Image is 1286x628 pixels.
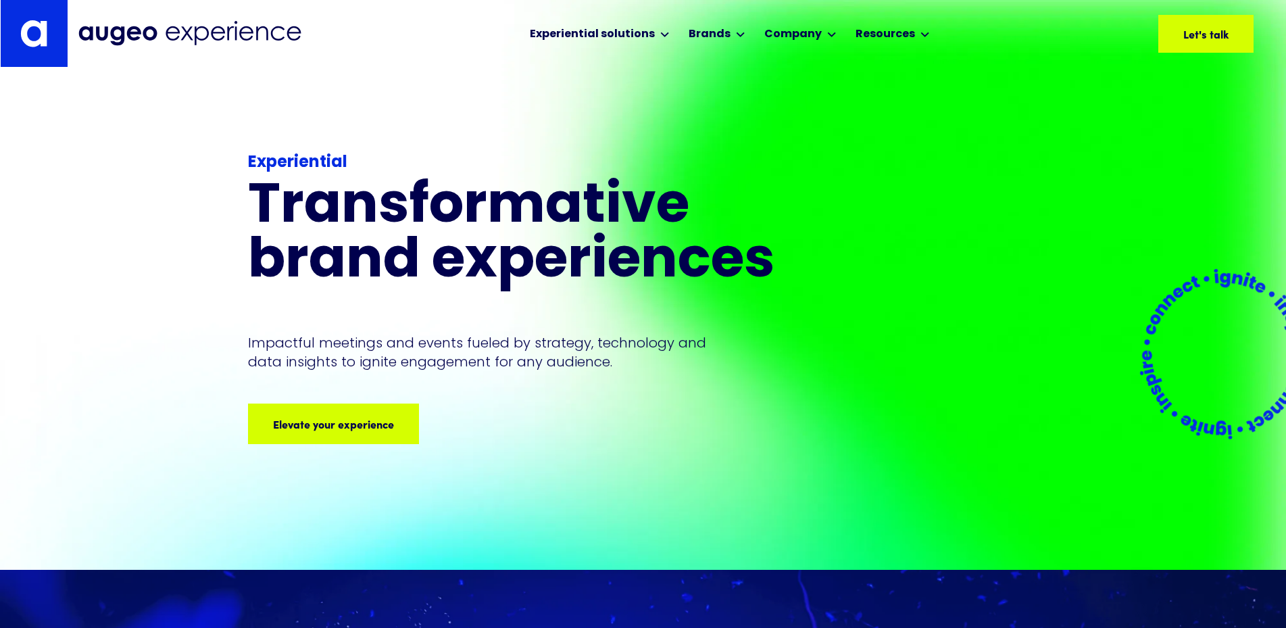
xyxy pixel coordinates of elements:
[856,26,915,43] div: Resources
[248,404,419,444] a: Elevate your experience
[248,151,832,175] div: Experiential
[78,21,301,46] img: Augeo Experience business unit full logo in midnight blue.
[248,333,713,371] p: Impactful meetings and events fueled by strategy, technology and data insights to ignite engageme...
[689,26,731,43] div: Brands
[248,180,832,290] h1: Transformative brand experiences
[530,26,655,43] div: Experiential solutions
[1158,15,1254,53] a: Let's talk
[764,26,822,43] div: Company
[20,20,47,47] img: Augeo's "a" monogram decorative logo in white.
